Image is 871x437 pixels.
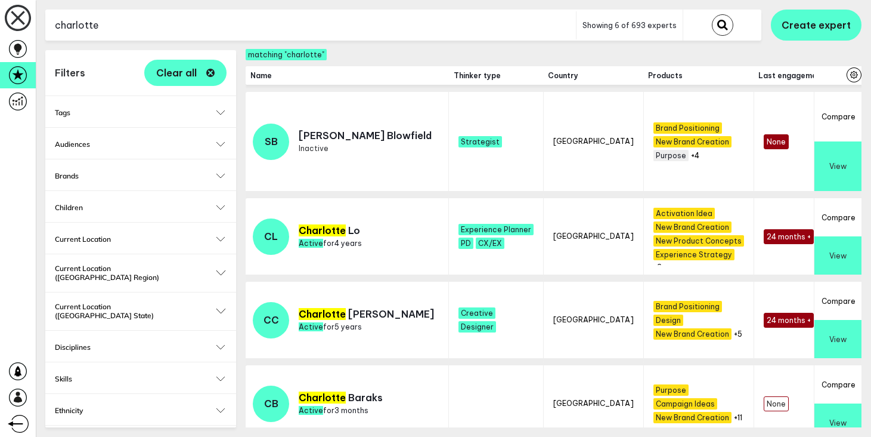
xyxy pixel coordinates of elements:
span: CL [264,230,278,242]
span: Brand Positioning [653,301,722,312]
span: Activation Idea [653,208,715,219]
span: Campaign Ideas [653,398,717,410]
button: Skills [55,374,227,383]
span: [GEOGRAPHIC_DATA] [553,399,634,408]
span: None [764,396,789,411]
span: Showing 6 of 693 experts [582,21,677,30]
span: Creative [458,307,495,319]
button: Children [55,203,227,212]
button: Audiences [55,140,227,149]
span: Brand Positioning [653,122,722,134]
span: Purpose [653,150,689,161]
button: Compare [814,198,861,236]
span: [GEOGRAPHIC_DATA] [553,232,634,241]
span: CC [264,314,279,326]
span: [GEOGRAPHIC_DATA] [553,137,634,146]
span: 24 months + [764,313,814,328]
button: Current Location [55,235,227,244]
input: Search for name, tags and keywords here... [45,11,576,40]
p: [PERSON_NAME] [299,308,434,320]
span: Products [648,71,749,80]
p: Baraks [299,392,383,404]
button: +4 [691,151,699,160]
button: Current Location ([GEOGRAPHIC_DATA] State) [55,302,227,320]
button: Compare [814,282,861,320]
span: PD [458,238,473,249]
span: CX/EX [476,238,504,249]
span: Clear all [156,68,197,78]
span: [GEOGRAPHIC_DATA] [553,315,634,324]
span: Create expert [782,19,851,31]
span: New Brand Creation [653,328,731,340]
span: Experience Strategy [653,249,734,260]
span: Active [299,322,323,331]
span: Last engagement [758,71,824,80]
button: +2 [653,263,662,272]
span: Purpose [653,384,689,396]
span: New Brand Creation [653,412,731,423]
span: Country [548,71,638,80]
button: Compare [814,92,861,141]
button: View [814,320,861,358]
span: Active [299,406,323,415]
button: Ethnicity [55,406,227,415]
h1: Filters [55,67,85,79]
span: 24 months + [764,229,814,244]
button: View [814,236,861,275]
span: for 3 months [299,406,368,415]
span: for 4 years [299,239,362,248]
span: Experience Planner [458,224,534,235]
mark: Charlotte [299,308,346,320]
span: Design [653,315,683,326]
p: [PERSON_NAME] Blowfield [299,130,432,141]
p: Lo [299,224,362,236]
span: CB [264,398,278,410]
button: Current Location ([GEOGRAPHIC_DATA] Region) [55,264,227,282]
button: Compare [814,365,861,404]
span: Designer [458,321,496,333]
button: +5 [734,330,742,338]
button: Create expert [771,10,861,41]
mark: Charlotte [299,392,346,404]
span: Strategist [458,136,502,147]
span: None [764,134,789,149]
button: View [814,141,861,191]
span: New Brand Creation [653,136,731,147]
span: Name [250,71,444,80]
button: Brands [55,171,227,180]
span: SB [265,136,278,147]
span: Active [299,239,323,248]
span: New Brand Creation [653,221,731,233]
button: +11 [734,413,742,422]
span: matching "charlotte" [246,49,327,60]
button: Disciplines [55,343,227,352]
button: Tags [55,108,227,117]
span: New Product Concepts [653,235,744,247]
span: Inactive [299,144,328,153]
mark: Charlotte [299,224,346,236]
span: Thinker type [454,71,538,80]
span: for 5 years [299,322,362,331]
button: Clear all [144,60,227,86]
